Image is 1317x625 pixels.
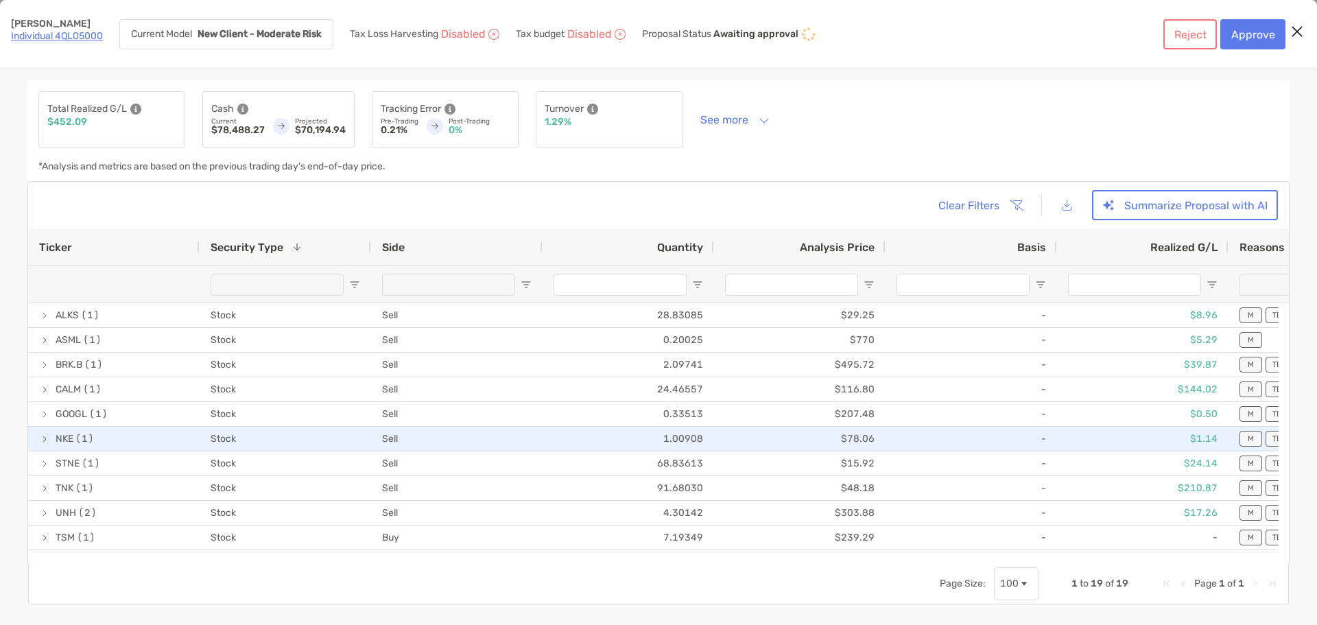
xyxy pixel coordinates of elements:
[1092,190,1278,220] button: Summarize Proposal with AI
[886,303,1057,327] div: -
[1057,451,1229,475] div: $24.14
[56,353,82,376] span: BRK.B
[543,427,714,451] div: 1.00908
[543,526,714,550] div: 7.19349
[381,126,418,135] p: 0.21%
[56,403,87,425] span: GOOGL
[200,526,371,550] div: Stock
[1057,353,1229,377] div: $39.87
[1272,508,1281,517] p: TE
[1239,241,1301,254] div: Reasons
[567,30,612,39] p: Disabled
[692,279,703,290] button: Open Filter Menu
[371,526,543,550] div: Buy
[1163,19,1217,49] button: Reject
[200,550,371,574] div: Stock
[449,117,510,126] p: Post-Trading
[543,303,714,327] div: 28.83085
[642,29,711,40] p: Proposal Status
[1248,311,1254,320] p: M
[1248,360,1254,369] p: M
[350,30,438,39] p: Tax Loss Harvesting
[1057,303,1229,327] div: $8.96
[381,117,418,126] p: Pre-Trading
[295,117,346,126] p: Projected
[1057,427,1229,451] div: $1.14
[689,108,781,132] button: See more
[77,526,95,549] span: (1)
[1057,476,1229,500] div: $210.87
[1057,328,1229,352] div: $5.29
[1272,311,1281,320] p: TE
[714,353,886,377] div: $495.72
[56,304,79,327] span: ALKS
[1219,578,1225,589] span: 1
[1248,385,1254,394] p: M
[83,329,102,351] span: (1)
[994,567,1039,600] div: Page Size
[800,26,817,43] img: icon status
[1248,335,1254,344] p: M
[1248,484,1254,493] p: M
[211,126,265,135] p: $78,488.27
[1105,578,1114,589] span: of
[371,501,543,525] div: Sell
[714,402,886,426] div: $207.48
[441,30,486,39] p: Disabled
[886,550,1057,574] div: -
[1194,578,1217,589] span: Page
[1248,459,1254,468] p: M
[1057,550,1229,574] div: -
[1272,459,1281,468] p: TE
[1091,578,1103,589] span: 19
[1080,578,1089,589] span: to
[131,30,192,39] p: Current Model
[371,353,543,377] div: Sell
[82,452,100,475] span: (1)
[349,279,360,290] button: Open Filter Menu
[1000,578,1019,589] div: 100
[47,100,127,117] p: Total Realized G/L
[864,279,875,290] button: Open Filter Menu
[11,19,103,29] p: [PERSON_NAME]
[1071,578,1078,589] span: 1
[198,28,322,40] strong: New Client - Moderate Risk
[1250,578,1261,589] div: Next Page
[897,274,1030,296] input: Basis Filter Input
[714,526,886,550] div: $239.29
[83,378,102,401] span: (1)
[200,427,371,451] div: Stock
[543,476,714,500] div: 91.68030
[371,476,543,500] div: Sell
[1150,241,1218,254] span: Realized G/L
[56,502,76,524] span: UNH
[382,241,405,254] span: Side
[1272,533,1281,542] p: TE
[1220,19,1285,49] button: Approve
[1057,377,1229,401] div: $144.02
[56,378,81,401] span: CALM
[1227,578,1236,589] span: of
[56,551,80,574] span: ABEV
[211,100,234,117] p: Cash
[82,551,100,574] span: (1)
[543,451,714,475] div: 68.83613
[886,353,1057,377] div: -
[554,274,687,296] input: Quantity Filter Input
[78,502,97,524] span: (2)
[200,402,371,426] div: Stock
[1272,360,1281,369] p: TE
[1017,241,1046,254] span: Basis
[200,377,371,401] div: Stock
[449,126,510,135] p: 0%
[371,402,543,426] div: Sell
[56,477,73,499] span: TNK
[543,328,714,352] div: 0.20025
[543,550,714,574] div: 223.99126
[371,377,543,401] div: Sell
[545,117,571,127] p: 1.29%
[714,303,886,327] div: $29.25
[714,451,886,475] div: $15.92
[886,328,1057,352] div: -
[1248,508,1254,517] p: M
